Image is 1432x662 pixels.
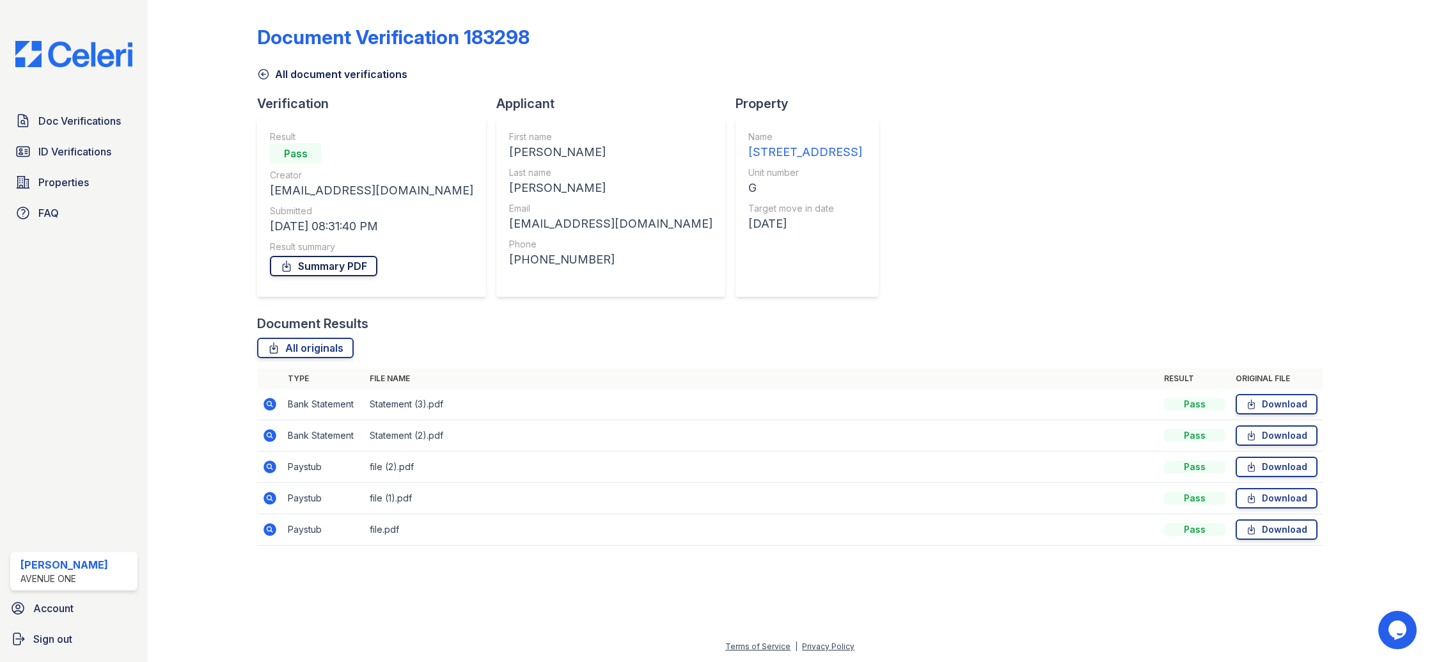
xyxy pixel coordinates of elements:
[725,642,791,651] a: Terms of Service
[270,205,473,217] div: Submitted
[38,113,121,129] span: Doc Verifications
[270,182,473,200] div: [EMAIL_ADDRESS][DOMAIN_NAME]
[257,338,354,358] a: All originals
[802,642,854,651] a: Privacy Policy
[270,143,321,164] div: Pass
[270,240,473,253] div: Result summary
[1236,488,1318,508] a: Download
[748,130,862,143] div: Name
[1159,368,1231,389] th: Result
[509,179,712,197] div: [PERSON_NAME]
[1231,368,1323,389] th: Original file
[795,642,798,651] div: |
[33,631,72,647] span: Sign out
[257,95,496,113] div: Verification
[365,514,1159,546] td: file.pdf
[1164,429,1225,442] div: Pass
[257,315,368,333] div: Document Results
[270,256,377,276] a: Summary PDF
[365,483,1159,514] td: file (1).pdf
[509,166,712,179] div: Last name
[1236,519,1318,540] a: Download
[748,143,862,161] div: [STREET_ADDRESS]
[38,175,89,190] span: Properties
[10,139,138,164] a: ID Verifications
[748,166,862,179] div: Unit number
[1236,425,1318,446] a: Download
[283,389,365,420] td: Bank Statement
[10,108,138,134] a: Doc Verifications
[1236,394,1318,414] a: Download
[270,169,473,182] div: Creator
[748,202,862,215] div: Target move in date
[283,514,365,546] td: Paystub
[509,202,712,215] div: Email
[283,368,365,389] th: Type
[270,130,473,143] div: Result
[365,420,1159,452] td: Statement (2).pdf
[20,557,108,572] div: [PERSON_NAME]
[1164,492,1225,505] div: Pass
[5,41,143,67] img: CE_Logo_Blue-a8612792a0a2168367f1c8372b55b34899dd931a85d93a1a3d3e32e68fde9ad4.png
[257,26,530,49] div: Document Verification 183298
[1236,457,1318,477] a: Download
[38,144,111,159] span: ID Verifications
[33,601,74,616] span: Account
[10,200,138,226] a: FAQ
[257,67,407,82] a: All document verifications
[748,179,862,197] div: G
[283,452,365,483] td: Paystub
[38,205,59,221] span: FAQ
[748,215,862,233] div: [DATE]
[5,626,143,652] a: Sign out
[509,215,712,233] div: [EMAIL_ADDRESS][DOMAIN_NAME]
[365,389,1159,420] td: Statement (3).pdf
[1378,611,1419,649] iframe: chat widget
[509,143,712,161] div: [PERSON_NAME]
[365,452,1159,483] td: file (2).pdf
[496,95,736,113] div: Applicant
[748,130,862,161] a: Name [STREET_ADDRESS]
[10,169,138,195] a: Properties
[1164,398,1225,411] div: Pass
[509,130,712,143] div: First name
[1164,523,1225,536] div: Pass
[509,251,712,269] div: [PHONE_NUMBER]
[20,572,108,585] div: Avenue One
[1164,461,1225,473] div: Pass
[736,95,889,113] div: Property
[270,217,473,235] div: [DATE] 08:31:40 PM
[509,238,712,251] div: Phone
[283,483,365,514] td: Paystub
[365,368,1159,389] th: File name
[283,420,365,452] td: Bank Statement
[5,595,143,621] a: Account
